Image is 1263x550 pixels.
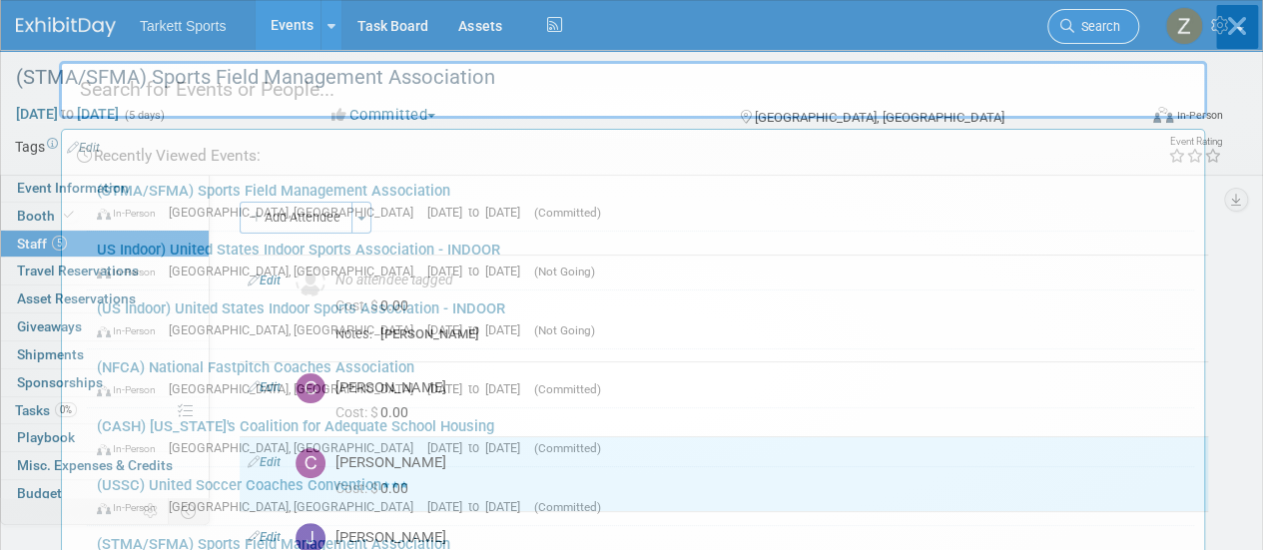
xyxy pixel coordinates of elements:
[427,499,530,514] span: [DATE] to [DATE]
[427,381,530,396] span: [DATE] to [DATE]
[169,322,423,337] span: [GEOGRAPHIC_DATA], [GEOGRAPHIC_DATA]
[169,205,423,220] span: [GEOGRAPHIC_DATA], [GEOGRAPHIC_DATA]
[534,441,601,455] span: (Committed)
[97,501,165,514] span: In-Person
[97,324,165,337] span: In-Person
[87,408,1194,466] a: (CASH) [US_STATE]'s Coalition for Adequate School Housing In-Person [GEOGRAPHIC_DATA], [GEOGRAPHI...
[534,206,601,220] span: (Committed)
[72,130,1194,173] div: Recently Viewed Events:
[534,323,595,337] span: (Not Going)
[87,467,1194,525] a: (USSC) United Soccer Coaches Convention In-Person [GEOGRAPHIC_DATA], [GEOGRAPHIC_DATA] [DATE] to ...
[427,322,530,337] span: [DATE] to [DATE]
[427,264,530,278] span: [DATE] to [DATE]
[534,382,601,396] span: (Committed)
[534,500,601,514] span: (Committed)
[97,442,165,455] span: In-Person
[169,499,423,514] span: [GEOGRAPHIC_DATA], [GEOGRAPHIC_DATA]
[97,266,165,278] span: In-Person
[427,440,530,455] span: [DATE] to [DATE]
[97,383,165,396] span: In-Person
[427,205,530,220] span: [DATE] to [DATE]
[169,440,423,455] span: [GEOGRAPHIC_DATA], [GEOGRAPHIC_DATA]
[97,207,165,220] span: In-Person
[87,173,1194,231] a: (STMA/SFMA) Sports Field Management Association In-Person [GEOGRAPHIC_DATA], [GEOGRAPHIC_DATA] [D...
[87,349,1194,407] a: (NFCA) National Fastpitch Coaches Association In-Person [GEOGRAPHIC_DATA], [GEOGRAPHIC_DATA] [DAT...
[87,290,1194,348] a: (US Indoor) United States Indoor Sports Association - INDOOR In-Person [GEOGRAPHIC_DATA], [GEOGRA...
[169,381,423,396] span: [GEOGRAPHIC_DATA], [GEOGRAPHIC_DATA]
[59,61,1207,119] input: Search for Events or People...
[169,264,423,278] span: [GEOGRAPHIC_DATA], [GEOGRAPHIC_DATA]
[87,232,1194,289] a: US Indoor) United States Indoor Sports Association - INDOOR In-Person [GEOGRAPHIC_DATA], [GEOGRAP...
[534,265,595,278] span: (Not Going)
